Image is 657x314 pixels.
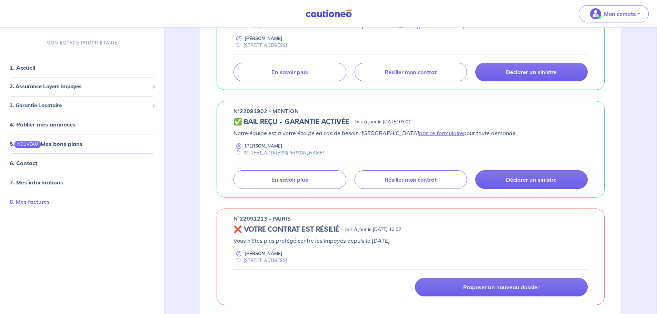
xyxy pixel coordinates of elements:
[506,176,557,183] p: Déclarer un sinistre
[10,121,76,128] a: 4. Publier mes annonces
[233,63,346,81] a: En savoir plus
[590,8,601,19] img: illu_account_valid_menu.svg
[10,160,37,166] a: 6. Contact
[10,179,63,186] a: 7. Mes informations
[385,176,437,183] p: Résilier mon contrat
[3,137,161,151] div: 5.NOUVEAUMes bons plans
[10,102,149,110] span: 3. Garantie Locataire
[604,10,636,18] p: Mon compte
[245,250,282,257] p: [PERSON_NAME]
[245,143,282,149] p: [PERSON_NAME]
[10,83,149,91] span: 2. Assurance Loyers Impayés
[10,64,35,71] a: 1. Accueil
[233,214,291,223] p: n°22091213 - PAIRIS
[47,40,118,46] p: MON ESPACE PROPRIÉTAIRE
[303,9,355,18] img: Cautioneo
[579,5,649,22] button: illu_account_valid_menu.svgMon compte
[3,156,161,170] div: 6. Contact
[233,107,299,115] p: n°22091902 - MENTION
[355,170,467,189] a: Résilier mon contrat
[233,236,588,245] p: Vous n’êtes plus protégé contre les impayés depuis le [DATE]
[233,129,588,137] p: Notre équipe est à votre écoute en cas de besoin. [GEOGRAPHIC_DATA] pour toute demande.
[10,140,82,147] a: 5.NOUVEAUMes bons plans
[233,118,588,126] div: state: CONTRACT-VALIDATED, Context: ,MAYBE-CERTIFICATE,,LESSOR-DOCUMENTS,IS-ODEALIM
[3,80,161,93] div: 2. Assurance Loyers Impayés
[245,35,282,42] p: [PERSON_NAME]
[506,69,557,75] p: Déclarer un sinistre
[342,226,401,233] p: - mis à jour le [DATE] 12:02
[233,118,349,126] h5: ✅ BAIL REÇU - GARANTIE ACTIVÉE
[233,150,324,156] div: [STREET_ADDRESS][PERSON_NAME]
[233,42,287,49] div: [STREET_ADDRESS]
[475,63,588,81] a: Déclarer un sinistre
[3,175,161,189] div: 7. Mes informations
[233,225,339,234] h5: ❌ VOTRE CONTRAT EST RÉSILIÉ
[233,257,287,264] div: [STREET_ADDRESS]
[463,284,539,291] p: Proposer un nouveau dossier
[233,225,588,234] div: state: REVOKED, Context: ,MAYBE-CERTIFICATE,,LESSOR-DOCUMENTS,IS-ODEALIM
[475,170,588,189] a: Déclarer un sinistre
[385,69,437,75] p: Résilier mon contrat
[415,278,588,296] a: Proposer un nouveau dossier
[271,176,308,183] p: En savoir plus
[352,119,411,125] p: - mis à jour le [DATE] 03:01
[233,170,346,189] a: En savoir plus
[271,69,308,75] p: En savoir plus
[3,61,161,74] div: 1. Accueil
[3,195,161,209] div: 8. Mes factures
[3,99,161,112] div: 3. Garantie Locataire
[419,130,463,136] a: par ce formulaire
[355,63,467,81] a: Résilier mon contrat
[3,118,161,131] div: 4. Publier mes annonces
[10,198,50,205] a: 8. Mes factures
